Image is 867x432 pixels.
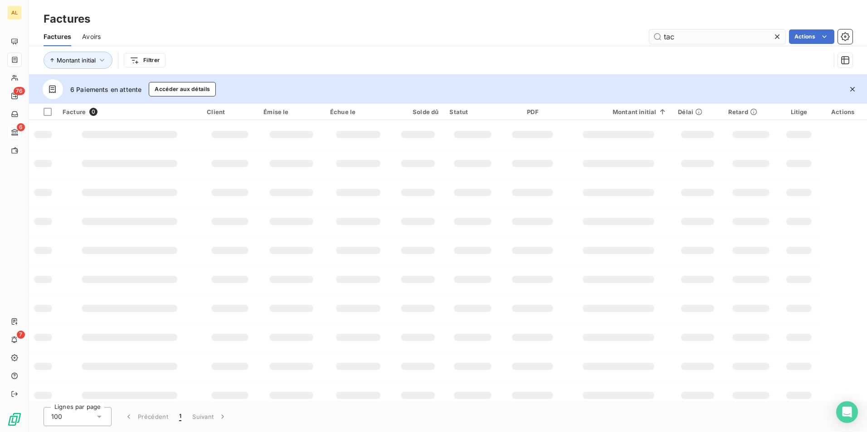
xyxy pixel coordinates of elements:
[187,407,233,426] button: Suivant
[263,108,319,115] div: Émise le
[44,11,90,27] h3: Factures
[44,52,112,69] button: Montant initial
[570,108,667,115] div: Montant initial
[70,85,141,94] span: 6 Paiements en attente
[14,87,25,95] span: 76
[507,108,559,115] div: PDF
[44,32,71,41] span: Factures
[7,412,22,427] img: Logo LeanPay
[649,29,785,44] input: Rechercher
[17,331,25,339] span: 7
[119,407,174,426] button: Précédent
[89,108,97,116] span: 0
[179,412,181,421] span: 1
[836,401,858,423] div: Open Intercom Messenger
[330,108,386,115] div: Échue le
[51,412,62,421] span: 100
[7,5,22,20] div: AL
[449,108,496,115] div: Statut
[207,108,253,115] div: Client
[397,108,438,115] div: Solde dû
[824,108,862,115] div: Actions
[124,53,166,67] button: Filtrer
[63,108,86,115] span: Facture
[785,108,813,115] div: Litige
[174,407,187,426] button: 1
[789,29,834,44] button: Actions
[17,123,25,131] span: 6
[728,108,774,115] div: Retard
[82,32,101,41] span: Avoirs
[57,57,96,64] span: Montant initial
[678,108,717,115] div: Délai
[149,82,216,96] button: Accéder aux détails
